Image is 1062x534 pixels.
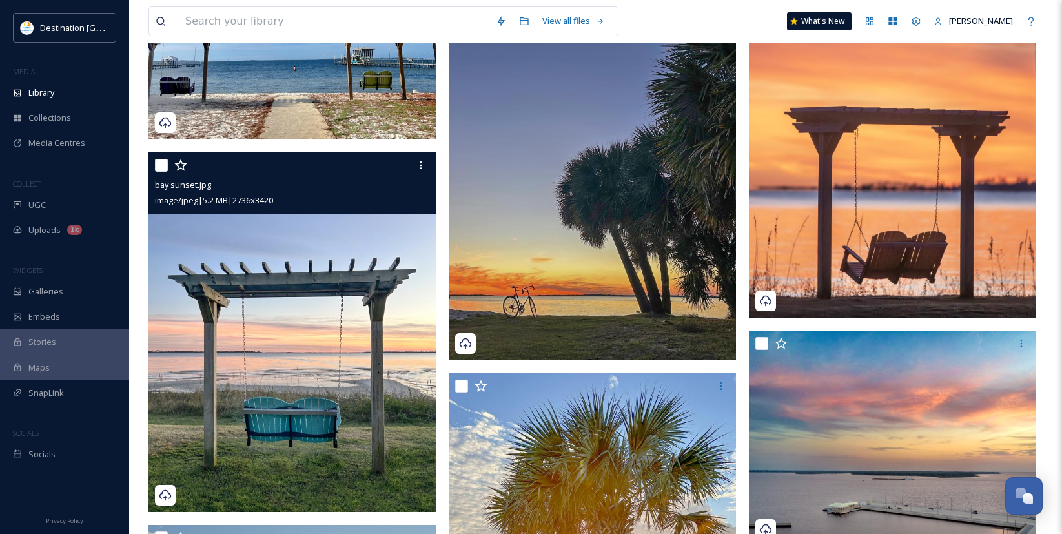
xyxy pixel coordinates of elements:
[155,179,211,190] span: bay sunset.jpg
[28,137,85,149] span: Media Centres
[28,448,56,460] span: Socials
[179,7,489,36] input: Search your library
[1005,477,1043,515] button: Open Chat
[536,8,611,34] a: View all files
[28,311,60,323] span: Embeds
[67,225,82,235] div: 1k
[46,517,83,525] span: Privacy Policy
[28,87,54,99] span: Library
[28,199,46,211] span: UGC
[46,512,83,528] a: Privacy Policy
[40,21,168,34] span: Destination [GEOGRAPHIC_DATA]
[787,12,852,30] a: What's New
[28,336,56,348] span: Stories
[148,152,436,511] img: bay sunset.jpg
[28,285,63,298] span: Galleries
[28,112,71,124] span: Collections
[28,362,50,374] span: Maps
[155,194,273,206] span: image/jpeg | 5.2 MB | 2736 x 3420
[13,265,43,275] span: WIDGETS
[13,179,41,189] span: COLLECT
[449,1,736,360] img: bike sunset.jpg
[13,428,39,438] span: SOCIALS
[949,15,1013,26] span: [PERSON_NAME]
[928,8,1019,34] a: [PERSON_NAME]
[28,224,61,236] span: Uploads
[28,387,64,399] span: SnapLink
[21,21,34,34] img: download.png
[13,67,36,76] span: MEDIA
